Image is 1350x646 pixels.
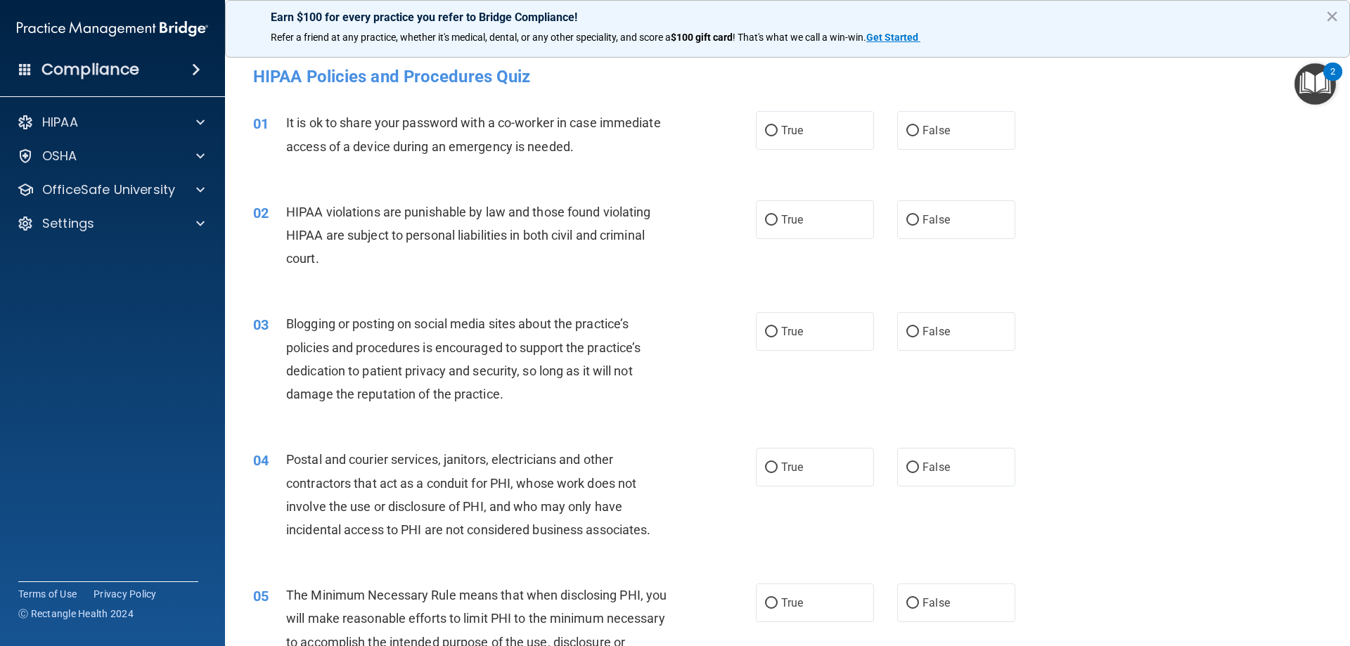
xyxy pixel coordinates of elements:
[286,452,650,537] span: Postal and courier services, janitors, electricians and other contractors that act as a conduit f...
[1294,63,1336,105] button: Open Resource Center, 2 new notifications
[286,316,641,401] span: Blogging or posting on social media sites about the practice’s policies and procedures is encoura...
[17,148,205,164] a: OSHA
[17,215,205,232] a: Settings
[286,115,661,153] span: It is ok to share your password with a co-worker in case immediate access of a device during an e...
[253,67,1322,86] h4: HIPAA Policies and Procedures Quiz
[17,114,205,131] a: HIPAA
[906,215,919,226] input: False
[41,60,139,79] h4: Compliance
[866,32,920,43] a: Get Started
[906,126,919,136] input: False
[906,598,919,609] input: False
[781,124,803,137] span: True
[765,126,778,136] input: True
[906,463,919,473] input: False
[781,325,803,338] span: True
[42,114,78,131] p: HIPAA
[781,460,803,474] span: True
[271,11,1304,24] p: Earn $100 for every practice you refer to Bridge Compliance!
[42,148,77,164] p: OSHA
[253,588,269,605] span: 05
[253,205,269,221] span: 02
[42,215,94,232] p: Settings
[765,215,778,226] input: True
[1325,5,1339,27] button: Close
[671,32,733,43] strong: $100 gift card
[94,587,157,601] a: Privacy Policy
[733,32,866,43] span: ! That's what we call a win-win.
[866,32,918,43] strong: Get Started
[253,115,269,132] span: 01
[253,316,269,333] span: 03
[18,607,134,621] span: Ⓒ Rectangle Health 2024
[922,596,950,609] span: False
[922,124,950,137] span: False
[1330,72,1335,90] div: 2
[253,452,269,469] span: 04
[922,213,950,226] span: False
[765,463,778,473] input: True
[42,181,175,198] p: OfficeSafe University
[286,205,650,266] span: HIPAA violations are punishable by law and those found violating HIPAA are subject to personal li...
[17,181,205,198] a: OfficeSafe University
[765,327,778,337] input: True
[765,598,778,609] input: True
[906,327,919,337] input: False
[781,213,803,226] span: True
[18,587,77,601] a: Terms of Use
[922,460,950,474] span: False
[17,15,208,43] img: PMB logo
[922,325,950,338] span: False
[781,596,803,609] span: True
[271,32,671,43] span: Refer a friend at any practice, whether it's medical, dental, or any other speciality, and score a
